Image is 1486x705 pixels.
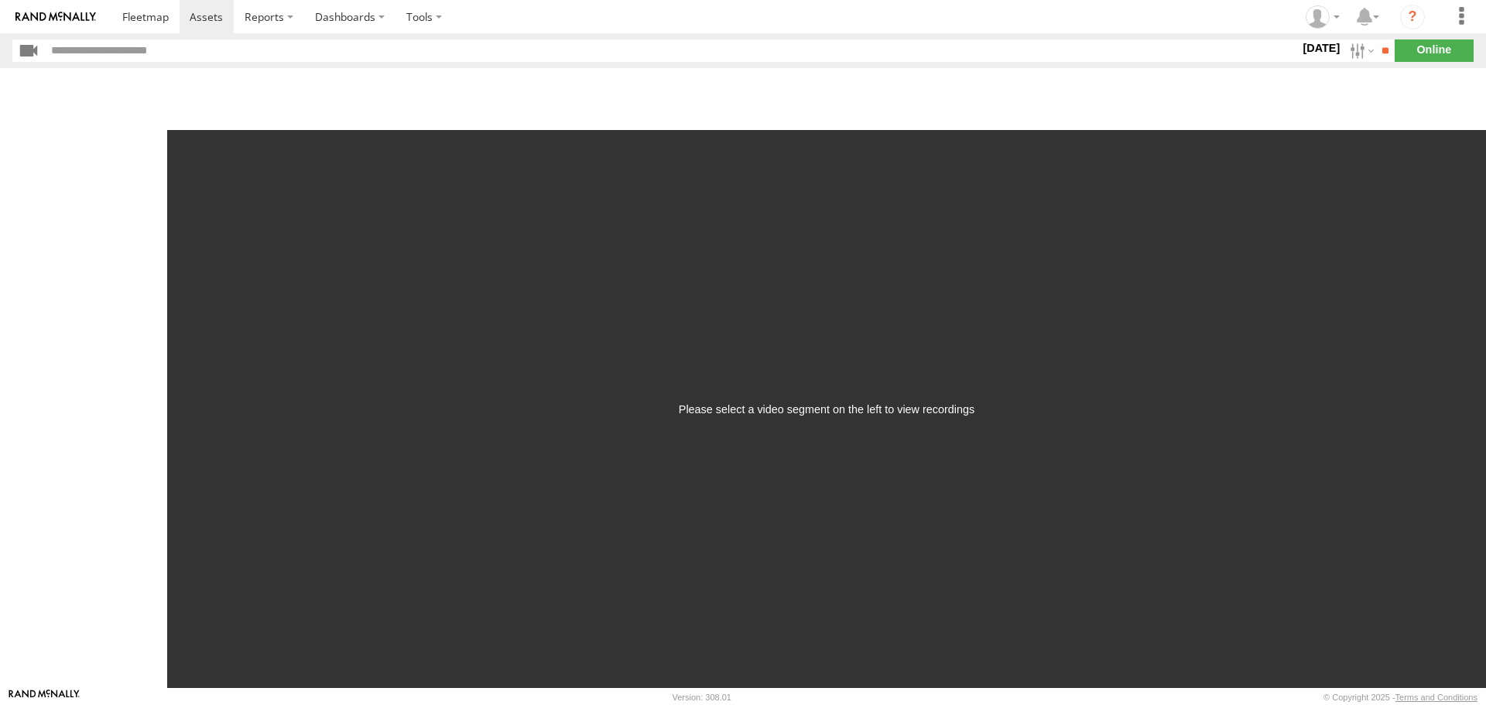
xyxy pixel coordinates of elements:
[9,690,80,705] a: Visit our Website
[1299,39,1343,56] label: [DATE]
[1344,39,1377,62] label: Search Filter Options
[1395,693,1477,702] a: Terms and Conditions
[1323,693,1477,702] div: © Copyright 2025 -
[673,693,731,702] div: Version: 308.01
[15,12,96,22] img: rand-logo.svg
[1300,5,1345,29] div: Randy Yohe
[1400,5,1425,29] i: ?
[679,403,974,416] div: Please select a video segment on the left to view recordings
